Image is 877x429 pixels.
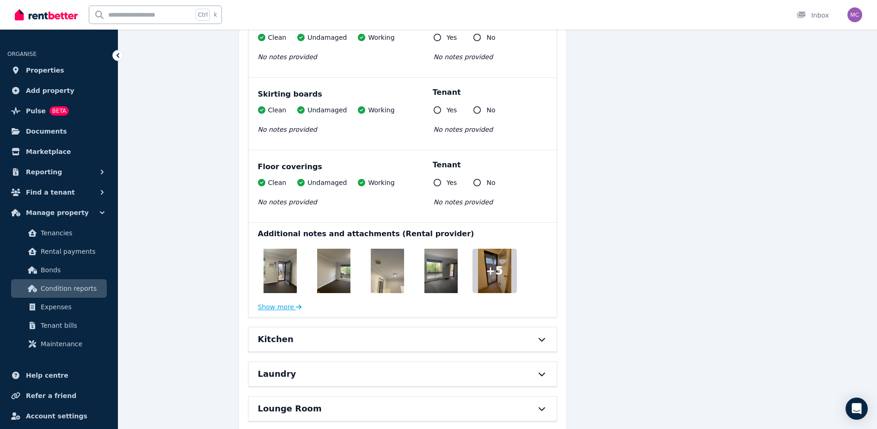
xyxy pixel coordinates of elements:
[214,11,217,18] span: k
[486,33,495,42] span: No
[26,187,75,198] span: Find a tenant
[258,198,317,206] span: No notes provided
[26,146,71,157] span: Marketplace
[11,279,107,298] a: Condition reports
[41,283,103,294] span: Condition reports
[11,261,107,279] a: Bonds
[7,122,110,141] a: Documents
[258,228,547,239] p: Additional notes and attachments (Rental provider)
[371,249,404,293] img: IMG_1556.jpeg
[7,163,110,181] button: Reporting
[268,105,287,115] span: Clean
[11,335,107,353] a: Maintenance
[26,207,89,218] span: Manage property
[433,87,461,98] p: Tenant
[7,203,110,222] button: Manage property
[258,402,322,415] h6: Lounge Room
[486,178,495,187] span: No
[847,7,862,22] img: Mary Cris Robles
[15,8,78,22] img: RentBetter
[26,105,46,116] span: Pulse
[258,89,547,100] div: Skirting boards
[41,301,103,313] span: Expenses
[433,159,461,171] p: Tenant
[26,65,64,76] span: Properties
[196,9,210,21] span: Ctrl
[307,178,347,187] span: Undamaged
[11,242,107,261] a: Rental payments
[11,224,107,242] a: Tenancies
[307,33,347,42] span: Undamaged
[7,386,110,405] a: Refer a friend
[26,370,68,381] span: Help centre
[7,142,110,161] a: Marketplace
[41,246,103,257] span: Rental payments
[41,264,103,276] span: Bonds
[26,390,76,401] span: Refer a friend
[258,368,296,380] h6: Laundry
[434,198,493,206] span: No notes provided
[26,126,67,137] span: Documents
[447,178,457,187] span: Yes
[7,407,110,425] a: Account settings
[268,33,287,42] span: Clean
[7,366,110,385] a: Help centre
[424,249,458,293] img: IMG_1588.jpeg
[434,53,493,61] span: No notes provided
[49,106,69,116] span: BETA
[486,105,495,115] span: No
[307,105,347,115] span: Undamaged
[368,33,394,42] span: Working
[7,183,110,202] button: Find a tenant
[434,126,493,133] span: No notes provided
[41,227,103,239] span: Tenancies
[258,302,302,312] button: Show more
[7,51,37,57] span: ORGANISE
[7,81,110,100] a: Add property
[368,105,394,115] span: Working
[268,178,287,187] span: Clean
[41,338,103,349] span: Maintenance
[317,249,350,293] img: IMG_1625.jpeg
[447,105,457,115] span: Yes
[797,11,829,20] div: Inbox
[26,166,62,178] span: Reporting
[447,33,457,42] span: Yes
[258,161,547,172] div: Floor coverings
[7,102,110,120] a: PulseBETA
[11,316,107,335] a: Tenant bills
[486,264,503,278] span: + 5
[258,53,317,61] span: No notes provided
[846,398,868,420] div: Open Intercom Messenger
[26,85,74,96] span: Add property
[41,320,103,331] span: Tenant bills
[11,298,107,316] a: Expenses
[26,411,87,422] span: Account settings
[258,333,294,346] h6: Kitchen
[258,126,317,133] span: No notes provided
[264,249,297,293] img: IMG_1623.jpeg
[368,178,394,187] span: Working
[7,61,110,80] a: Properties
